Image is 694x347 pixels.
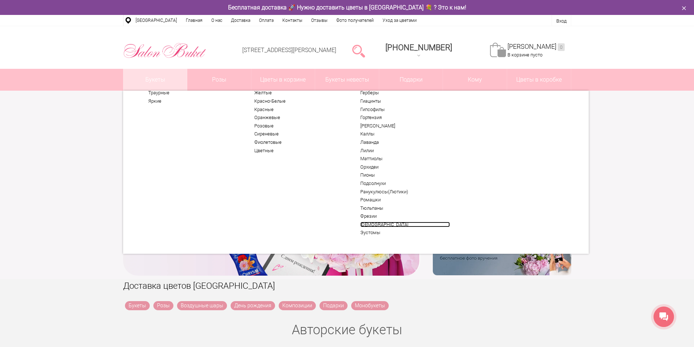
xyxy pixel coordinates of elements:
[254,123,344,129] a: Розовые
[360,213,450,219] a: Фрезии
[181,15,207,26] a: Главная
[254,115,344,121] a: Оранжевые
[385,43,452,52] span: [PHONE_NUMBER]
[242,47,336,54] a: [STREET_ADDRESS][PERSON_NAME]
[123,279,571,292] h1: Доставка цветов [GEOGRAPHIC_DATA]
[507,69,571,91] a: Цветы в коробке
[315,69,379,91] a: Букеты невесты
[360,90,450,96] a: Герберы
[254,139,344,145] a: Фиолетовые
[507,43,565,51] a: [PERSON_NAME]
[360,156,450,162] a: Маттиолы
[123,69,187,91] a: Букеты
[254,131,344,137] a: Сиреневые
[360,205,450,211] a: Тюльпаны
[207,15,227,26] a: О нас
[254,148,344,154] a: Цветные
[278,15,307,26] a: Контакты
[118,4,577,11] div: Бесплатная доставка 🚀 Нужно доставить цветы в [GEOGRAPHIC_DATA] 💐 ? Это к нам!
[360,115,450,121] a: Гортензия
[360,172,450,178] a: Пионы
[360,181,450,186] a: Подсолнухи
[227,15,255,26] a: Доставка
[153,301,173,310] a: Розы
[360,98,450,104] a: Гиацинты
[360,189,450,195] a: Ранукулюсы(Лютики)
[307,15,332,26] a: Отзывы
[251,69,315,91] a: Цветы в корзине
[254,107,344,113] a: Красные
[187,69,251,91] a: Розы
[360,222,450,228] a: [DEMOGRAPHIC_DATA]
[123,41,207,60] img: Цветы Нижний Новгород
[177,301,227,310] a: Воздушные шары
[148,90,238,96] a: Траурные
[231,301,275,310] a: День рождения
[360,123,450,129] a: [PERSON_NAME]
[360,230,450,236] a: Эустомы
[254,98,344,104] a: Красно-Белые
[381,40,456,61] a: [PHONE_NUMBER]
[360,148,450,154] a: Лилии
[148,98,238,104] a: Яркие
[332,15,378,26] a: Фото получателей
[254,90,344,96] a: Желтые
[360,164,450,170] a: Орхидеи
[443,69,507,91] span: Кому
[360,131,450,137] a: Каллы
[319,301,348,310] a: Подарки
[360,107,450,113] a: Гипсофилы
[379,69,443,91] a: Подарки
[556,18,566,24] a: Вход
[378,15,421,26] a: Уход за цветами
[255,15,278,26] a: Оплата
[279,301,316,310] a: Композиции
[351,301,389,310] a: Монобукеты
[558,43,565,51] ins: 0
[360,139,450,145] a: Лаванда
[360,197,450,203] a: Ромашки
[507,52,542,58] span: В корзине пусто
[125,301,150,310] a: Букеты
[131,15,181,26] a: [GEOGRAPHIC_DATA]
[292,322,402,338] a: Авторские букеты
